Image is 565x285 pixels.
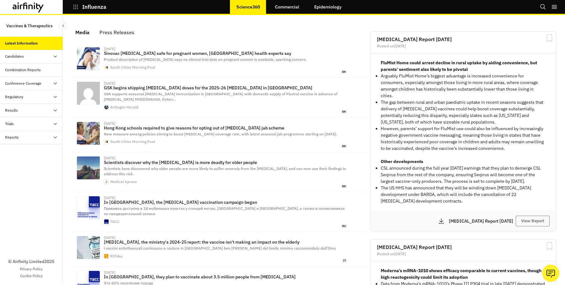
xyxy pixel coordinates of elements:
span: en [341,144,347,148]
img: 24993201 [77,196,100,219]
div: [DATE] [104,196,116,200]
button: Influenza [73,2,106,12]
div: Candidates [5,54,24,59]
img: 3-olderpeople.jpg [77,156,100,179]
div: [DATE] [104,271,116,274]
img: favicon1.png [104,254,109,258]
div: Combination Reports [5,67,41,73]
span: Product description of [MEDICAL_DATA] says no clinical trial data on pregnant women is available,... [104,57,307,62]
img: 90f65aea-98a8-4ea0-bd48-4c9e31e8f350_6f8c8aed.jpg [77,122,100,145]
div: Antiugan Herald [110,105,138,109]
div: Results [5,108,18,113]
div: Conference Coverage [5,81,41,86]
a: [DATE]GSK begins shipping [MEDICAL_DATA] doses for the 2025-26 [MEDICAL_DATA] in [GEOGRAPHIC_DATA... [72,78,368,118]
div: Reports [5,135,19,140]
a: [DATE]Hong Kong schools required to give reasons for opting out of [MEDICAL_DATA] jab schemeNew m... [72,118,368,152]
img: scmp-icon-256x256.png [104,65,109,70]
a: [DATE]Sinovac [MEDICAL_DATA] safe for pregnant women, [GEOGRAPHIC_DATA] health experts sayProduct... [72,43,368,78]
svg: Bookmark Report [546,34,553,42]
p: Arguably FluMist Home’s biggest advantage is increased convenience for consumers, especially amon... [381,73,546,99]
img: scmp-icon-256x256.png [104,140,109,144]
span: New measure among policies aiming to boost [MEDICAL_DATA] coverage rate, with latest seasonal jab... [104,132,337,136]
h2: [MEDICAL_DATA] Report [DATE] [377,245,550,250]
div: Press Releases [100,28,134,37]
p: Sinovac [MEDICAL_DATA] safe for pregnant women, [GEOGRAPHIC_DATA] health experts say [104,51,347,56]
div: RIFday [110,254,123,258]
div: Media [75,28,89,37]
a: [DATE]In [GEOGRAPHIC_DATA], the [MEDICAL_DATA] vaccination campaign beganПрививка доступна в 18 м... [72,192,368,232]
div: Latest Information [5,40,38,46]
p: The gap between rural and urban paediatric uptake in recent seasons suggests that delivery of [ME... [381,99,546,125]
span: Scientists have discovered why older people are more likely to suffer severely from the [MEDICAL_... [104,166,346,176]
p: GSK begins shipping [MEDICAL_DATA] doses for the 2025-26 [MEDICAL_DATA] in [GEOGRAPHIC_DATA] [104,85,347,90]
div: Medical Xpress [110,180,137,184]
p: Science360 [236,4,260,9]
img: web-app-manifest-512x512.png [104,180,109,184]
a: [DATE]Scientists discover why the [MEDICAL_DATA] is more deadly for older peopleScientists have d... [72,152,368,192]
img: cropped-sicoA-270x270.png [104,105,109,109]
a: [DATE][MEDICAL_DATA], the ministry's 2024-25 report: the vaccine isn't making an impact on the el... [72,232,368,267]
div: Trials [5,121,14,127]
div: South China Morning Post [110,140,155,144]
div: [DATE] [104,122,116,125]
a: Cookie Policy [20,273,43,279]
p: In [GEOGRAPHIC_DATA], they plan to vaccinate about 3.5 million people from [MEDICAL_DATA] [104,274,347,279]
span: GSK supports seasonal [MEDICAL_DATA] immunization in [GEOGRAPHIC_DATA] with domestic supply of Fl... [104,92,337,102]
p: [MEDICAL_DATA] Report [DATE] [449,219,516,223]
div: South China Morning Post [110,66,155,69]
span: ru [341,224,347,228]
button: Ask our analysts [542,265,559,282]
p: However, parents’ support for FluMist use could also be influenced by increasingly negative gover... [381,125,546,152]
p: Scientists discover why the [MEDICAL_DATA] is more deadly for older people [104,160,347,165]
img: vaccino-antiflu.jpg [77,236,100,259]
button: Close Sidebar [59,22,67,30]
p: © Airfinity Limited 2025 [8,258,54,265]
div: TACC [110,220,120,224]
button: Search [540,2,546,12]
div: [DATE] [104,236,116,240]
p: Hong Kong schools required to give reasons for opting out of [MEDICAL_DATA] jab scheme [104,125,347,130]
p: [MEDICAL_DATA], the ministry's 2024-25 report: the vaccine isn't making an impact on the elderly [104,240,347,245]
button: View Report [516,216,550,226]
div: [DATE] [104,47,116,51]
strong: FluMist Home could arrest decline in rural uptake by aiding convenience, but parents’ sentiment a... [381,60,537,72]
p: Influenza [82,4,106,10]
strong: Moderna’s mRNA-1010 shows efficacy comparable to current vaccines, though high reactogenicity cou... [381,268,541,280]
span: it [342,259,347,263]
div: Posted on [DATE] [377,44,550,48]
span: Прививка доступна в 18 мобильных пунктах у станций метро, [GEOGRAPHIC_DATA] и [GEOGRAPHIC_DATA], ... [104,206,345,216]
div: Regulatory [5,94,23,100]
div: [DATE] [104,82,116,85]
div: Posted on [DATE] [377,252,550,256]
p: In [GEOGRAPHIC_DATA], the [MEDICAL_DATA] vaccination campaign began [104,200,347,205]
a: Privacy Policy [20,266,43,272]
p: Vaccines & Therapeutics [6,20,52,32]
p: The US HHS has announced that they will be winding down [MEDICAL_DATA] development under BARDA, w... [381,185,546,204]
img: 6ebbcfd5b80bc3aec8966381e6516dec5e9dab5685d78d614e00cc11a74976d9 [77,82,100,105]
span: en [341,110,347,114]
h2: [MEDICAL_DATA] Report [DATE] [377,37,550,42]
div: [DATE] [104,156,116,160]
span: i vaccini antinfluenzali continuano a restare in [GEOGRAPHIC_DATA] ben [PERSON_NAME] del livello ... [104,246,336,251]
img: tass-logo.jpg [104,219,109,224]
svg: Bookmark Report [546,242,553,250]
span: en [341,70,347,74]
img: 7ca19b06-0cf3-415c-a440-c3de55b91b82_67bd9752.jpg [77,47,100,70]
strong: Other developments [381,159,423,164]
p: CSL announced during the full year [DATE] earnings that they plan to demerge CSL Seqirus from the... [381,165,546,185]
span: en [341,184,347,188]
